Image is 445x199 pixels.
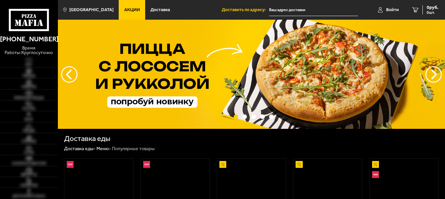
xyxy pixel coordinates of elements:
button: точки переключения [243,114,247,119]
img: Новинка [67,161,74,168]
button: точки переключения [269,114,274,119]
button: предыдущий [425,66,442,83]
button: точки переключения [234,114,238,119]
img: Акционный [296,161,302,168]
button: точки переключения [251,114,256,119]
a: Меню- [96,146,111,151]
div: Популярные товары [112,146,155,152]
img: Акционный [219,161,226,168]
span: Доставка [150,8,170,12]
span: 0 шт. [427,10,438,14]
img: Новинка [372,171,379,178]
span: Акции [124,8,140,12]
span: 0 руб. [427,5,438,10]
span: [GEOGRAPHIC_DATA] [69,8,113,12]
button: точки переключения [260,114,265,119]
img: Новинка [143,161,150,168]
span: Войти [386,8,399,12]
a: Доставка еды- [64,146,95,151]
img: Акционный [372,161,379,168]
input: Ваш адрес доставки [269,4,358,16]
span: Доставить по адресу: [222,8,269,12]
h1: Доставка еды [64,135,111,143]
button: следующий [61,66,77,83]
